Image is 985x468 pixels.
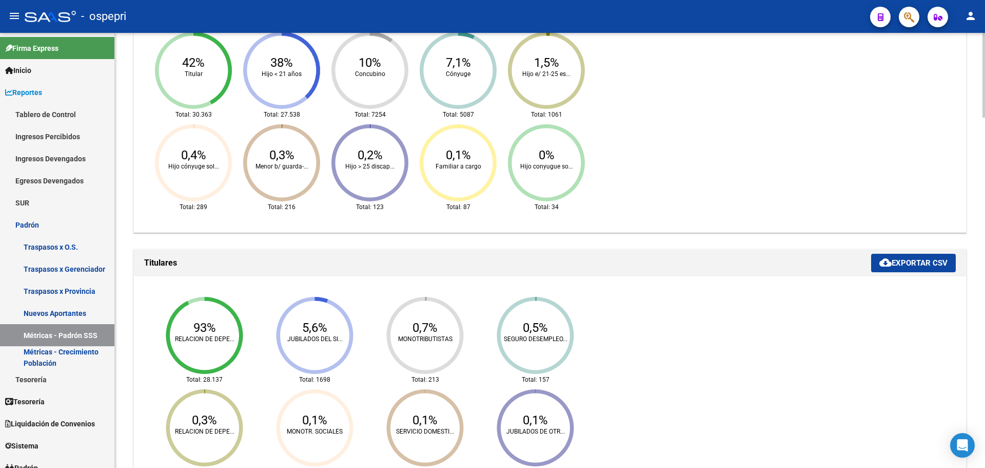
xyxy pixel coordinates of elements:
text: RELACION DE DEPE... [175,428,234,435]
text: 93% [193,321,216,335]
mat-icon: menu [8,10,21,22]
text: Total: 289 [180,203,207,211]
mat-icon: person [964,10,977,22]
text: Total: 157 [522,376,549,383]
text: 0,1% [412,413,438,427]
h1: Titulares [144,255,871,271]
text: MONOTRIBUTISTAS [398,335,452,343]
text: Total: 213 [411,376,439,383]
text: Titular [185,70,203,78]
text: Total: 216 [268,203,295,211]
text: JUBILADOS DE OTR... [506,428,565,435]
text: JUBILADOS DEL SI... [287,335,343,343]
text: SERVICIO DOMESTI... [396,428,454,435]
span: Sistema [5,440,38,452]
text: Total: 27.538 [264,111,300,118]
text: Total: 1698 [299,376,330,383]
span: - ospepri [81,5,126,28]
text: 0,4% [181,148,206,162]
text: 0,5% [523,321,548,335]
text: Total: 123 [356,203,384,211]
text: Concubino [355,70,385,78]
text: 5,6% [302,321,327,335]
text: 0,1% [446,148,471,162]
span: Reportes [5,87,42,98]
text: 0% [539,148,555,162]
text: 1,5% [534,55,559,70]
text: 0,2% [358,148,383,162]
text: 0,3% [269,148,294,162]
span: Firma Express [5,43,58,54]
text: Hijo conyugue so... [520,163,573,170]
text: Total: 34 [535,203,559,211]
text: 0,7% [412,321,438,335]
text: Menor b/ guarda-... [255,163,308,170]
text: 0,3% [192,413,217,427]
text: 0,1% [523,413,548,427]
button: Exportar CSV [871,254,956,272]
text: Familiar a cargo [436,163,481,170]
text: Total: 1061 [531,111,562,118]
text: RELACION DE DEPE... [175,335,234,343]
text: 38% [270,55,293,70]
text: Total: 30.363 [175,111,212,118]
span: Exportar CSV [879,258,948,268]
text: Hijo > 25 discap... [345,163,395,170]
text: SEGURO DESEMPLEO... [504,335,567,343]
span: Inicio [5,65,31,76]
text: Hijo < 21 años [262,70,302,78]
text: MONOTR. SOCIALES [287,428,343,435]
text: 7,1% [446,55,471,70]
text: Cónyuge [446,70,470,78]
span: Liquidación de Convenios [5,418,95,429]
text: Total: 5087 [443,111,474,118]
mat-icon: cloud_download [879,256,892,269]
text: 0,1% [302,413,327,427]
text: Hijo cónyuge sol... [168,163,219,170]
text: Total: 7254 [354,111,386,118]
text: Total: 28.137 [186,376,223,383]
div: Open Intercom Messenger [950,433,975,458]
text: Hijo e/ 21-25 es... [522,70,570,78]
text: 10% [359,55,381,70]
text: 42% [182,55,205,70]
text: Total: 87 [446,203,470,211]
span: Tesorería [5,396,45,407]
